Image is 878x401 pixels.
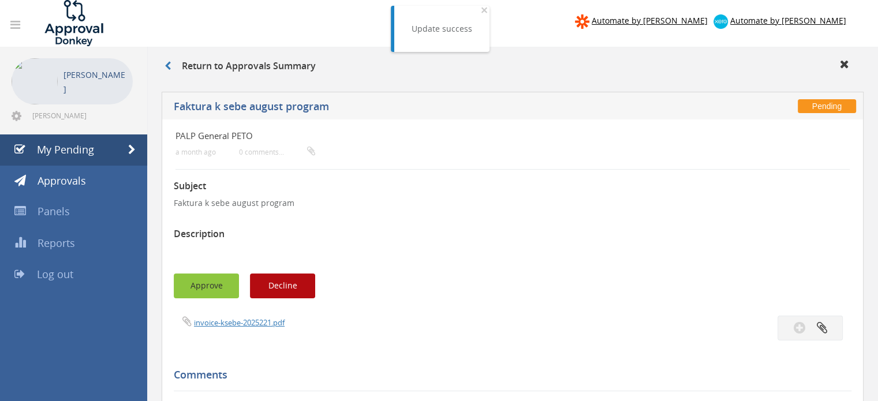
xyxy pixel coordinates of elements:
[38,174,86,188] span: Approvals
[175,131,737,141] h4: PALP General PETO
[37,143,94,156] span: My Pending
[575,14,589,29] img: zapier-logomark.png
[174,369,843,381] h5: Comments
[175,148,216,156] small: a month ago
[592,15,708,26] span: Automate by [PERSON_NAME]
[38,204,70,218] span: Panels
[713,14,728,29] img: xero-logo.png
[174,197,851,209] p: Faktura k sebe august program
[481,2,488,18] span: ×
[239,148,315,156] small: 0 comments...
[165,61,316,72] h3: Return to Approvals Summary
[250,273,315,298] button: Decline
[174,101,650,115] h5: Faktura k sebe august program
[38,236,75,250] span: Reports
[412,23,472,35] div: Update success
[32,111,130,120] span: [PERSON_NAME][EMAIL_ADDRESS][DOMAIN_NAME]
[37,267,73,281] span: Log out
[798,99,856,113] span: Pending
[730,15,846,26] span: Automate by [PERSON_NAME]
[174,229,851,239] h3: Description
[174,273,239,298] button: Approve
[174,181,851,192] h3: Subject
[194,317,285,328] a: invoice-ksebe-2025221.pdf
[63,68,127,96] p: [PERSON_NAME]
